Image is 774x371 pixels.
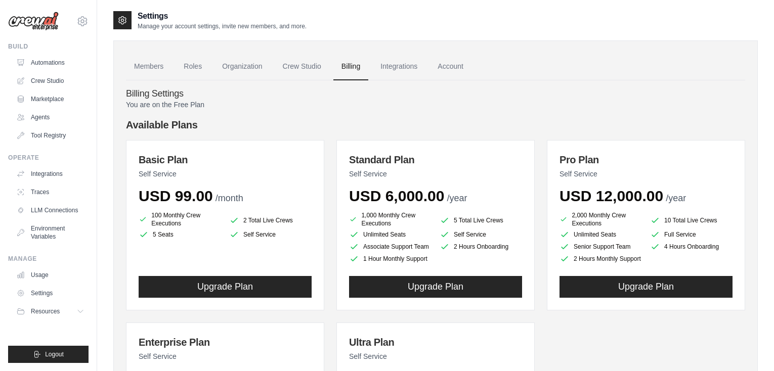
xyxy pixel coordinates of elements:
h4: Available Plans [126,118,745,132]
a: Crew Studio [12,73,89,89]
a: Crew Studio [275,53,329,80]
li: 1 Hour Monthly Support [349,254,432,264]
a: Organization [214,53,270,80]
div: Operate [8,154,89,162]
button: Resources [12,303,89,319]
a: Integrations [12,166,89,182]
li: 5 Seats [139,229,221,240]
button: Upgrade Plan [560,276,733,298]
button: Upgrade Plan [139,276,312,298]
li: 2,000 Monthly Crew Executions [560,211,642,227]
p: Manage your account settings, invite new members, and more. [138,22,307,30]
li: 4 Hours Onboarding [650,242,733,252]
li: Senior Support Team [560,242,642,252]
li: Associate Support Team [349,242,432,252]
h3: Enterprise Plan [139,335,312,349]
a: Roles [176,53,210,80]
li: 10 Total Live Crews [650,213,733,227]
h4: Billing Settings [126,88,745,100]
li: 2 Total Live Crews [229,213,312,227]
a: Automations [12,55,89,71]
span: /year [666,193,686,203]
li: Unlimited Seats [349,229,432,240]
li: Full Service [650,229,733,240]
a: Marketplace [12,91,89,107]
li: 100 Monthly Crew Executions [139,211,221,227]
span: USD 99.00 [139,188,213,204]
p: Self Service [139,169,312,179]
button: Logout [8,346,89,363]
h3: Pro Plan [560,153,733,167]
a: Members [126,53,171,80]
div: Build [8,42,89,51]
a: Integrations [372,53,425,80]
img: Logo [8,12,59,31]
p: Self Service [560,169,733,179]
h3: Basic Plan [139,153,312,167]
p: Self Service [139,351,312,361]
h3: Standard Plan [349,153,522,167]
span: USD 12,000.00 [560,188,663,204]
a: Traces [12,184,89,200]
div: Manage [8,255,89,263]
span: /year [447,193,467,203]
p: You are on the Free Plan [126,100,745,110]
a: Usage [12,267,89,283]
p: Self Service [349,169,522,179]
span: Resources [31,307,60,315]
span: Logout [45,350,64,358]
p: Self Service [349,351,522,361]
span: /month [216,193,243,203]
li: 5 Total Live Crews [440,213,522,227]
li: Self Service [440,229,522,240]
li: Self Service [229,229,312,240]
button: Upgrade Plan [349,276,522,298]
a: Agents [12,109,89,125]
a: LLM Connections [12,202,89,218]
h2: Settings [138,10,307,22]
h3: Ultra Plan [349,335,522,349]
li: 2 Hours Monthly Support [560,254,642,264]
span: USD 6,000.00 [349,188,444,204]
li: Unlimited Seats [560,229,642,240]
li: 2 Hours Onboarding [440,242,522,252]
a: Tool Registry [12,127,89,144]
a: Settings [12,285,89,301]
a: Account [429,53,471,80]
a: Environment Variables [12,220,89,245]
a: Billing [333,53,368,80]
li: 1,000 Monthly Crew Executions [349,211,432,227]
